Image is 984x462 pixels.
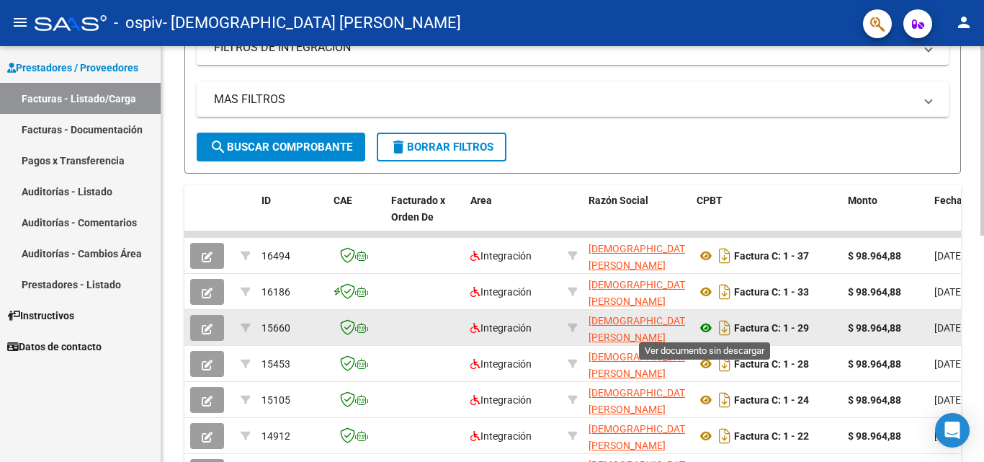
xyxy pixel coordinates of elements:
span: - [DEMOGRAPHIC_DATA] [PERSON_NAME] [163,7,461,39]
mat-icon: person [955,14,972,31]
div: 27224759571 [589,277,685,307]
span: [DEMOGRAPHIC_DATA] [PERSON_NAME] [589,387,694,415]
datatable-header-cell: CPBT [691,185,842,249]
div: 27224759571 [589,241,685,271]
mat-icon: delete [390,138,407,156]
span: Integración [470,286,532,298]
div: Open Intercom Messenger [935,413,970,448]
datatable-header-cell: Razón Social [583,185,691,249]
span: [DEMOGRAPHIC_DATA] [PERSON_NAME] [589,351,694,379]
strong: $ 98.964,88 [848,322,901,334]
span: 15660 [261,322,290,334]
mat-icon: search [210,138,227,156]
strong: $ 98.964,88 [848,430,901,442]
span: [DEMOGRAPHIC_DATA] [PERSON_NAME] [589,243,694,271]
span: CPBT [697,195,723,206]
strong: Factura C: 1 - 28 [734,358,809,370]
strong: $ 98.964,88 [848,358,901,370]
span: Instructivos [7,308,74,324]
span: Area [470,195,492,206]
span: Integración [470,358,532,370]
mat-icon: menu [12,14,29,31]
span: 14912 [261,430,290,442]
i: Descargar documento [715,388,734,412]
div: 27224759571 [589,313,685,343]
span: 16494 [261,250,290,262]
span: [DATE] [934,250,964,262]
span: Borrar Filtros [390,141,493,154]
span: - ospiv [114,7,163,39]
span: Facturado x Orden De [391,195,445,223]
strong: $ 98.964,88 [848,250,901,262]
mat-panel-title: MAS FILTROS [214,92,914,107]
i: Descargar documento [715,280,734,303]
div: 27224759571 [589,421,685,451]
span: Integración [470,322,532,334]
mat-expansion-panel-header: FILTROS DE INTEGRACION [197,30,949,65]
span: [DATE] [934,322,964,334]
span: [DATE] [934,394,964,406]
span: 15105 [261,394,290,406]
mat-expansion-panel-header: MAS FILTROS [197,82,949,117]
span: [DEMOGRAPHIC_DATA] [PERSON_NAME] [589,315,694,343]
button: Borrar Filtros [377,133,506,161]
span: 16186 [261,286,290,298]
span: Integración [470,250,532,262]
span: Buscar Comprobante [210,141,352,154]
i: Descargar documento [715,425,734,448]
i: Descargar documento [715,352,734,376]
i: Descargar documento [715,244,734,267]
mat-panel-title: FILTROS DE INTEGRACION [214,40,914,55]
span: Prestadores / Proveedores [7,60,138,76]
span: Datos de contacto [7,339,102,355]
span: Razón Social [589,195,648,206]
span: [DATE] [934,286,964,298]
span: 15453 [261,358,290,370]
span: CAE [334,195,352,206]
span: [DATE] [934,430,964,442]
span: Monto [848,195,877,206]
span: [DATE] [934,358,964,370]
div: 27224759571 [589,385,685,415]
strong: Factura C: 1 - 29 [734,322,809,334]
span: Integración [470,430,532,442]
datatable-header-cell: ID [256,185,328,249]
span: [DEMOGRAPHIC_DATA] [PERSON_NAME] [589,279,694,307]
button: Buscar Comprobante [197,133,365,161]
strong: $ 98.964,88 [848,394,901,406]
strong: Factura C: 1 - 33 [734,286,809,298]
div: 27224759571 [589,349,685,379]
strong: $ 98.964,88 [848,286,901,298]
datatable-header-cell: Area [465,185,562,249]
datatable-header-cell: Facturado x Orden De [385,185,465,249]
span: ID [261,195,271,206]
datatable-header-cell: CAE [328,185,385,249]
strong: Factura C: 1 - 22 [734,430,809,442]
i: Descargar documento [715,316,734,339]
strong: Factura C: 1 - 37 [734,250,809,262]
strong: Factura C: 1 - 24 [734,394,809,406]
span: Integración [470,394,532,406]
span: [DEMOGRAPHIC_DATA] [PERSON_NAME] [589,423,694,451]
datatable-header-cell: Monto [842,185,929,249]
